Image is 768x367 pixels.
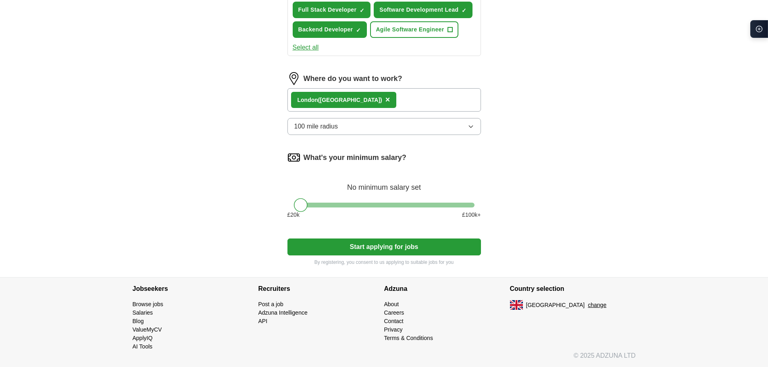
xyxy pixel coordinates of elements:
a: Post a job [258,301,283,307]
div: No minimum salary set [287,174,481,193]
img: UK flag [510,300,523,310]
a: Blog [133,318,144,324]
span: Backend Developer [298,25,353,34]
span: £ 20 k [287,211,300,219]
a: ValueMyCV [133,326,162,333]
button: Full Stack Developer✓ [293,2,371,18]
button: Agile Software Engineer [370,21,458,38]
span: ([GEOGRAPHIC_DATA]) [318,97,382,103]
button: Start applying for jobs [287,238,481,255]
span: Software Development Lead [379,6,458,14]
label: What's your minimum salary? [304,152,406,163]
button: Backend Developer✓ [293,21,367,38]
span: × [385,95,390,104]
a: AI Tools [133,343,153,350]
div: © 2025 ADZUNA LTD [126,351,642,367]
span: Agile Software Engineer [376,25,444,34]
span: ✓ [462,7,466,14]
span: £ 100 k+ [462,211,481,219]
p: By registering, you consent to us applying to suitable jobs for you [287,259,481,266]
a: Adzuna Intelligence [258,309,308,316]
a: Careers [384,309,404,316]
a: Browse jobs [133,301,163,307]
button: 100 mile radius [287,118,481,135]
h4: Country selection [510,278,636,300]
img: location.png [287,72,300,85]
a: About [384,301,399,307]
button: × [385,94,390,106]
a: Terms & Conditions [384,335,433,341]
span: 100 mile radius [294,122,338,131]
span: ✓ [356,27,361,33]
img: salary.png [287,151,300,164]
span: Full Stack Developer [298,6,357,14]
strong: Lond [298,97,311,103]
div: on [298,96,382,104]
a: Privacy [384,326,403,333]
a: Salaries [133,309,153,316]
a: API [258,318,268,324]
button: change [588,301,606,309]
button: Software Development Lead✓ [374,2,472,18]
label: Where do you want to work? [304,73,402,84]
a: ApplyIQ [133,335,153,341]
button: Select all [293,43,319,52]
span: [GEOGRAPHIC_DATA] [526,301,585,309]
a: Contact [384,318,404,324]
span: ✓ [360,7,364,14]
